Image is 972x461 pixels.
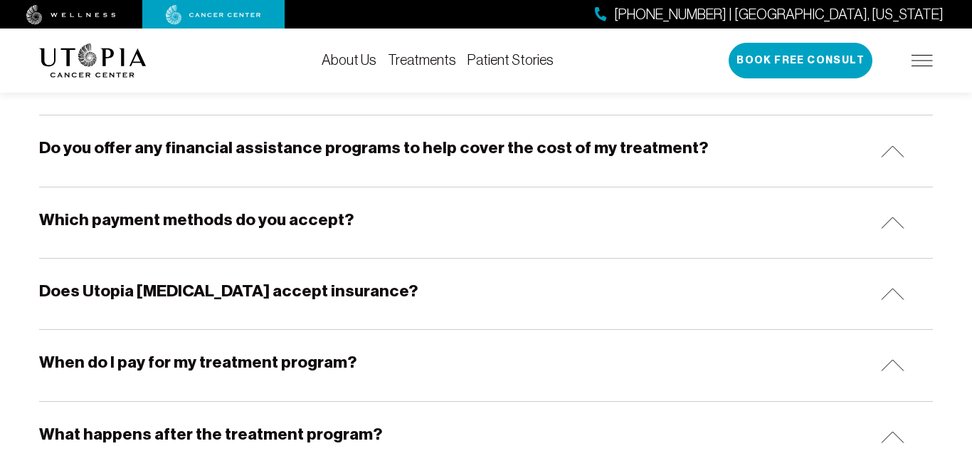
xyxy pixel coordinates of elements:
[595,4,944,25] a: [PHONE_NUMBER] | [GEOGRAPHIC_DATA], [US_STATE]
[322,52,376,68] a: About Us
[388,52,456,68] a: Treatments
[729,43,872,78] button: Book Free Consult
[614,4,944,25] span: [PHONE_NUMBER] | [GEOGRAPHIC_DATA], [US_STATE]
[39,43,147,78] img: logo
[39,351,356,373] h5: When do I pay for my treatment program?
[26,5,116,25] img: wellness
[39,423,382,445] h5: What happens after the treatment program?
[39,280,418,302] h5: Does Utopia [MEDICAL_DATA] accept insurance?
[166,5,261,25] img: cancer center
[467,52,554,68] a: Patient Stories
[39,137,708,159] h5: Do you offer any financial assistance programs to help cover the cost of my treatment?
[912,55,933,66] img: icon-hamburger
[39,209,354,231] h5: Which payment methods do you accept?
